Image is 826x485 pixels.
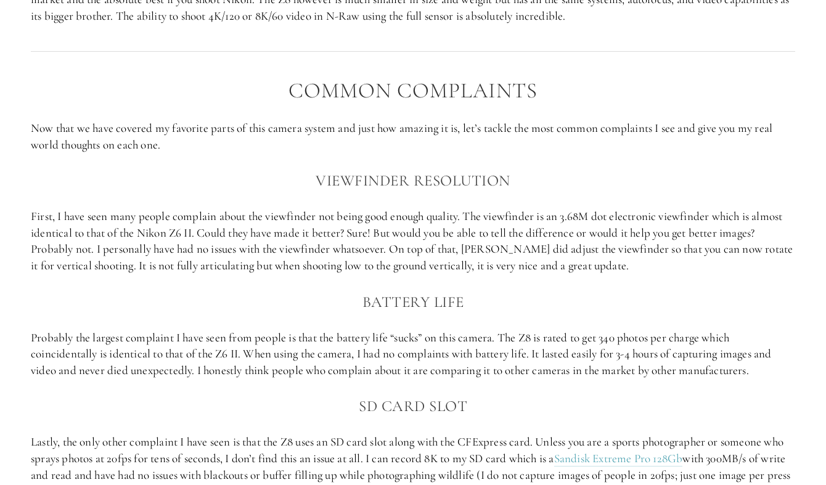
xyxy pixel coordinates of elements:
h3: Battery Life [31,290,795,314]
a: Sandisk Extreme Pro 128Gb [554,451,683,467]
h3: SD card slot [31,394,795,418]
p: First, I have seen many people complain about the viewfinder not being good enough quality. The v... [31,208,795,274]
p: Probably the largest complaint I have seen from people is that the battery life “sucks” on this c... [31,330,795,379]
h2: Common Complaints [31,79,795,103]
h3: Viewfinder resolution [31,168,795,193]
p: Now that we have covered my favorite parts of this camera system and just how amazing it is, let’... [31,120,795,153]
